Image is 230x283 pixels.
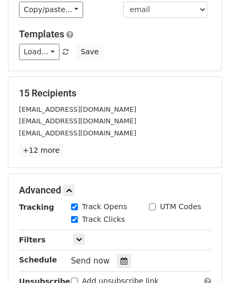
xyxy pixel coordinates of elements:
label: UTM Codes [160,201,201,212]
strong: Filters [19,236,46,244]
iframe: Chat Widget [177,232,230,283]
small: [EMAIL_ADDRESS][DOMAIN_NAME] [19,117,136,125]
a: +12 more [19,144,63,157]
label: Track Clicks [82,214,125,225]
strong: Schedule [19,256,57,264]
span: Send now [71,256,110,266]
small: [EMAIL_ADDRESS][DOMAIN_NAME] [19,129,136,137]
button: Save [76,44,103,60]
a: Templates [19,28,64,40]
small: [EMAIL_ADDRESS][DOMAIN_NAME] [19,105,136,113]
a: Copy/paste... [19,2,83,18]
strong: Tracking [19,203,54,211]
h5: Advanced [19,184,211,196]
label: Track Opens [82,201,127,212]
h5: 15 Recipients [19,87,211,99]
a: Load... [19,44,59,60]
